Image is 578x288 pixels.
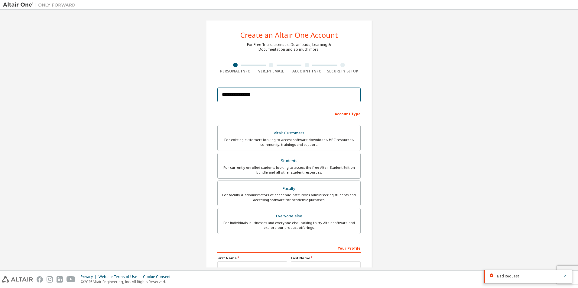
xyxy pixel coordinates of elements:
div: Altair Customers [221,129,357,137]
div: Create an Altair One Account [240,31,338,39]
div: Personal Info [217,69,253,74]
div: Account Info [289,69,325,74]
div: Verify Email [253,69,289,74]
img: linkedin.svg [57,276,63,283]
div: Security Setup [325,69,361,74]
img: youtube.svg [67,276,75,283]
img: Altair One [3,2,79,8]
div: Cookie Consent [143,274,174,279]
div: Students [221,157,357,165]
div: For individuals, businesses and everyone else looking to try Altair software and explore our prod... [221,220,357,230]
label: Last Name [291,256,361,261]
div: For currently enrolled students looking to access the free Altair Student Edition bundle and all ... [221,165,357,175]
img: facebook.svg [37,276,43,283]
p: © 2025 Altair Engineering, Inc. All Rights Reserved. [81,279,174,284]
img: altair_logo.svg [2,276,33,283]
span: Bad Request [497,274,519,279]
div: Privacy [81,274,99,279]
label: First Name [217,256,287,261]
div: For faculty & administrators of academic institutions administering students and accessing softwa... [221,193,357,202]
div: Website Terms of Use [99,274,143,279]
img: instagram.svg [47,276,53,283]
div: Faculty [221,184,357,193]
div: Everyone else [221,212,357,220]
div: For existing customers looking to access software downloads, HPC resources, community, trainings ... [221,137,357,147]
div: For Free Trials, Licenses, Downloads, Learning & Documentation and so much more. [247,42,331,52]
div: Account Type [217,109,361,118]
div: Your Profile [217,243,361,253]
